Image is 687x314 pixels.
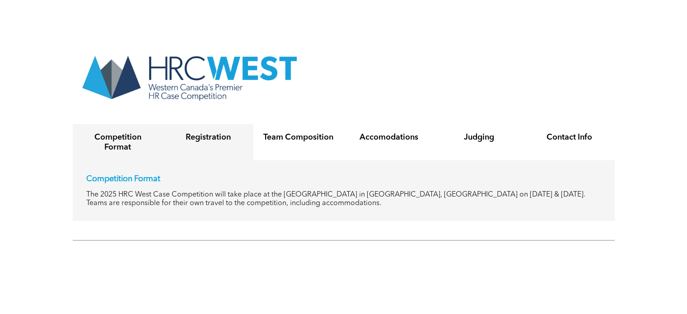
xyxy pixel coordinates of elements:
p: The 2025 HRC West Case Competition will take place at the [GEOGRAPHIC_DATA] in [GEOGRAPHIC_DATA],... [86,190,601,207]
p: Competition Format [86,173,601,183]
h4: Registration [171,132,245,142]
img: The logo for hrc west western canada 's premier hr case competition [73,46,305,107]
h4: Contact Info [533,132,607,142]
h4: Competition Format [81,132,155,152]
h4: Accomodations [352,132,426,142]
h4: Judging [442,132,516,142]
h4: Team Composition [262,132,336,142]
